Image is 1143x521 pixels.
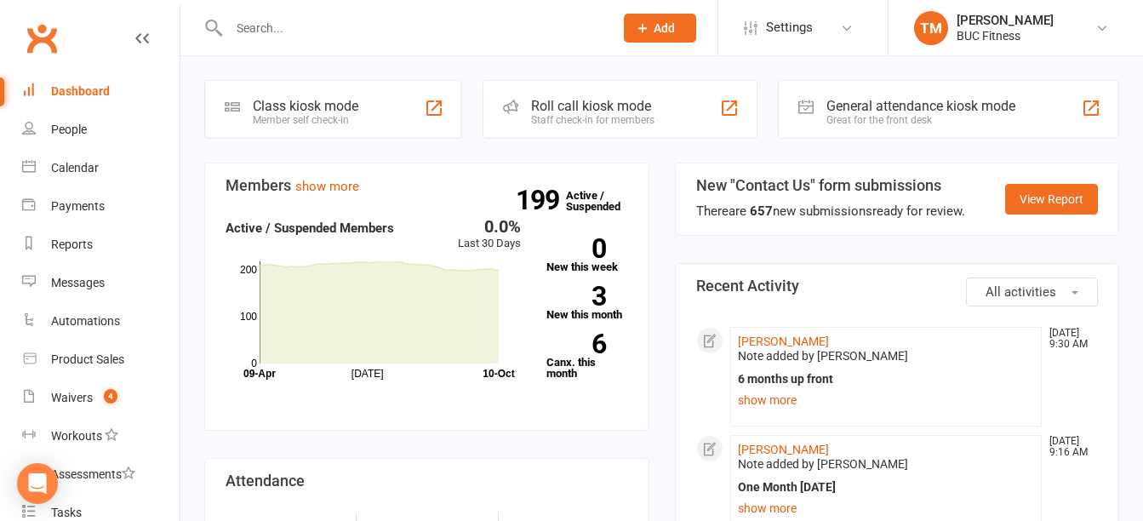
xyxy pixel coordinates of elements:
div: Payments [51,199,105,213]
div: There are new submissions ready for review. [696,201,965,221]
div: Great for the front desk [826,114,1015,126]
h3: Attendance [226,472,628,490]
div: Last 30 Days [458,218,521,253]
a: View Report [1005,184,1098,215]
div: [PERSON_NAME] [957,13,1054,28]
span: 4 [104,389,117,404]
time: [DATE] 9:16 AM [1041,436,1097,458]
div: Messages [51,276,105,289]
strong: 3 [546,283,606,309]
button: Add [624,14,696,43]
a: Dashboard [22,72,180,111]
div: 0.0% [458,218,521,235]
a: 199Active / Suspended [566,177,641,225]
time: [DATE] 9:30 AM [1041,328,1097,350]
div: Note added by [PERSON_NAME] [738,349,1035,364]
strong: 657 [750,203,773,219]
div: 6 months up front [738,372,1035,386]
div: One Month [DATE] [738,480,1035,495]
div: General attendance kiosk mode [826,98,1015,114]
div: Workouts [51,429,102,443]
strong: 6 [546,331,606,357]
div: People [51,123,87,136]
a: Messages [22,264,180,302]
span: Settings [766,9,813,47]
h3: Members [226,177,628,194]
h3: Recent Activity [696,278,1099,295]
a: 0New this week [546,238,628,272]
div: Open Intercom Messenger [17,463,58,504]
strong: 0 [546,236,606,261]
div: Calendar [51,161,99,175]
a: Workouts [22,417,180,455]
h3: New "Contact Us" form submissions [696,177,965,194]
div: Class kiosk mode [253,98,358,114]
div: BUC Fitness [957,28,1054,43]
a: [PERSON_NAME] [738,443,829,456]
div: Assessments [51,467,135,481]
a: Calendar [22,149,180,187]
div: TM [914,11,948,45]
input: Search... [224,16,602,40]
span: All activities [986,284,1056,300]
a: Payments [22,187,180,226]
div: Member self check-in [253,114,358,126]
div: Tasks [51,506,82,519]
button: All activities [966,278,1098,306]
div: Dashboard [51,84,110,98]
a: show more [295,179,359,194]
a: 6Canx. this month [546,334,628,379]
div: Waivers [51,391,93,404]
a: Assessments [22,455,180,494]
a: People [22,111,180,149]
strong: 199 [516,187,566,213]
a: Reports [22,226,180,264]
div: Staff check-in for members [531,114,654,126]
a: Automations [22,302,180,341]
div: Automations [51,314,120,328]
a: 3New this month [546,286,628,320]
div: Roll call kiosk mode [531,98,654,114]
div: Product Sales [51,352,124,366]
strong: Active / Suspended Members [226,220,394,236]
div: Note added by [PERSON_NAME] [738,457,1035,472]
a: [PERSON_NAME] [738,335,829,348]
a: Product Sales [22,341,180,379]
span: Add [654,21,675,35]
a: show more [738,496,1035,520]
a: show more [738,388,1035,412]
a: Waivers 4 [22,379,180,417]
a: Clubworx [20,17,63,60]
div: Reports [51,238,93,251]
